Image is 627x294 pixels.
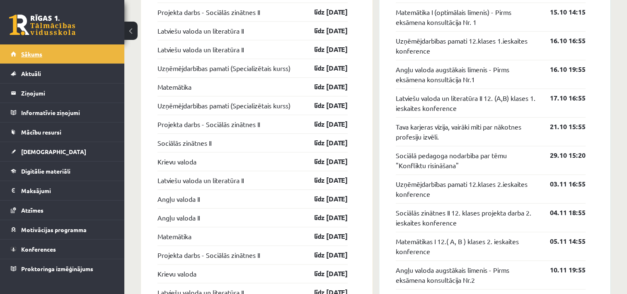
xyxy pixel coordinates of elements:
[300,250,348,260] a: līdz [DATE]
[300,63,348,73] a: līdz [DATE]
[157,194,200,204] a: Angļu valoda II
[21,265,93,272] span: Proktoringa izmēģinājums
[11,162,114,181] a: Digitālie materiāli
[300,194,348,204] a: līdz [DATE]
[396,150,538,170] a: Sociālā pedagoga nodarbība par tēmu "Konfliktu risināšana"
[300,157,348,167] a: līdz [DATE]
[11,83,114,103] a: Ziņojumi
[21,148,86,155] span: [DEMOGRAPHIC_DATA]
[396,7,538,27] a: Matemātika I (optimālais līmenis) - Pirms eksāmena konsultācija Nr. 1
[21,167,70,175] span: Digitālie materiāli
[396,265,538,285] a: Angļu valoda augstākais līmenis - Pirms eksāmena konsultācija Nr.2
[157,138,211,148] a: Sociālās zinātnes II
[21,103,114,122] legend: Informatīvie ziņojumi
[396,93,538,113] a: Latviešu valoda un literatūra II 12. (A,B) klases 1. ieskaites konference
[537,150,586,160] a: 29.10 15:20
[396,36,538,56] a: Uzņēmējdarbības pamati 12.klases 1.ieskaites konference
[396,236,538,256] a: Matemātikas I 12.( A, B ) klases 2. ieskaites konference
[300,100,348,110] a: līdz [DATE]
[300,119,348,129] a: līdz [DATE]
[157,63,291,73] a: Uzņēmējdarbības pamati (Specializētais kurss)
[157,7,260,17] a: Projekta darbs - Sociālās zinātnes II
[537,265,586,275] a: 10.11 19:55
[21,70,41,77] span: Aktuāli
[21,83,114,103] legend: Ziņojumi
[537,208,586,218] a: 04.11 18:55
[11,201,114,220] a: Atzīmes
[300,7,348,17] a: līdz [DATE]
[537,179,586,189] a: 03.11 16:55
[11,64,114,83] a: Aktuāli
[21,206,44,214] span: Atzīmes
[157,26,244,36] a: Latviešu valoda un literatūra II
[21,50,42,58] span: Sākums
[396,64,538,84] a: Angļu valoda augstākais līmenis - Pirms eksāmena konsultācija Nr.1
[157,119,260,129] a: Projekta darbs - Sociālās zinātnes II
[537,93,586,103] a: 17.10 16:55
[157,213,200,223] a: Angļu valoda II
[537,122,586,132] a: 21.10 15:55
[21,181,114,200] legend: Maksājumi
[537,236,586,246] a: 05.11 14:55
[11,122,114,142] a: Mācību resursi
[396,208,538,228] a: Sociālās zinātnes II 12. klases projekta darba 2. ieskaites konference
[157,100,291,110] a: Uzņēmējdarbības pamati (Specializētais kurss)
[537,36,586,46] a: 16.10 16:55
[157,82,191,92] a: Matemātika
[300,82,348,92] a: līdz [DATE]
[9,15,75,35] a: Rīgas 1. Tālmācības vidusskola
[11,259,114,278] a: Proktoringa izmēģinājums
[11,181,114,200] a: Maksājumi
[300,269,348,279] a: līdz [DATE]
[157,44,244,54] a: Latviešu valoda un literatūra II
[396,179,538,199] a: Uzņēmējdarbības pamati 12.klases 2.ieskaites konference
[21,128,61,136] span: Mācību resursi
[157,175,244,185] a: Latviešu valoda un literatūra II
[11,44,114,64] a: Sākums
[11,220,114,239] a: Motivācijas programma
[21,245,56,253] span: Konferences
[300,175,348,185] a: līdz [DATE]
[11,103,114,122] a: Informatīvie ziņojumi
[300,231,348,241] a: līdz [DATE]
[537,64,586,74] a: 16.10 19:55
[21,226,87,233] span: Motivācijas programma
[157,269,196,279] a: Krievu valoda
[300,138,348,148] a: līdz [DATE]
[11,240,114,259] a: Konferences
[11,142,114,161] a: [DEMOGRAPHIC_DATA]
[300,26,348,36] a: līdz [DATE]
[157,250,260,260] a: Projekta darbs - Sociālās zinātnes II
[300,44,348,54] a: līdz [DATE]
[396,122,538,142] a: Tava karjeras vīzija, vairāki mīti par nākotnes profesiju izvēli.
[300,213,348,223] a: līdz [DATE]
[537,7,586,17] a: 15.10 14:15
[157,157,196,167] a: Krievu valoda
[157,231,191,241] a: Matemātika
